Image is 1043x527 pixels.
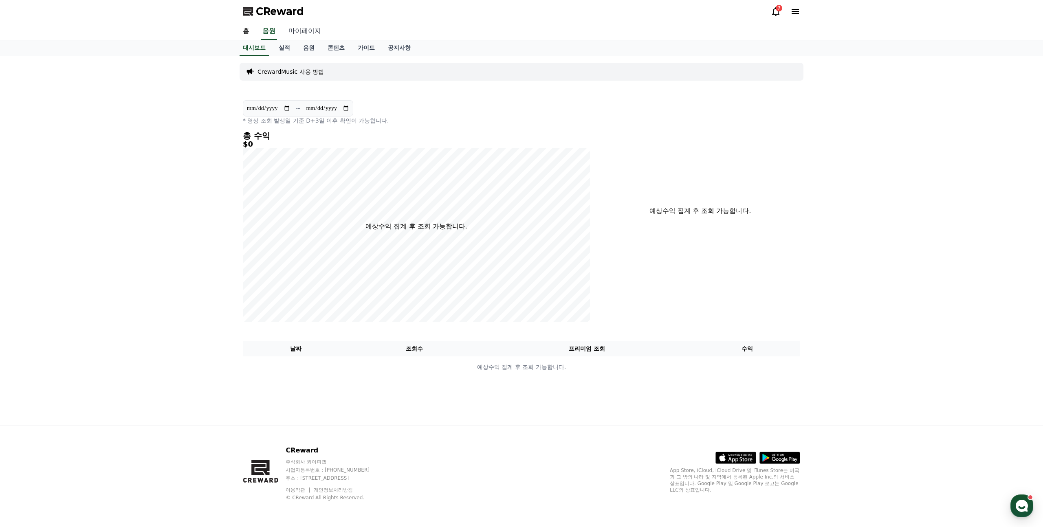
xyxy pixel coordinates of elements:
a: 설정 [105,258,156,279]
a: 실적 [272,40,297,56]
a: 대화 [54,258,105,279]
p: 주식회사 와이피랩 [286,459,385,465]
th: 프리미엄 조회 [480,341,694,356]
p: 예상수익 집계 후 조회 가능합니다. [620,206,781,216]
th: 조회수 [349,341,480,356]
a: 개인정보처리방침 [314,487,353,493]
span: 홈 [26,270,31,277]
span: 설정 [126,270,136,277]
h4: 총 수익 [243,131,590,140]
div: 7 [776,5,782,11]
a: 7 [771,7,781,16]
a: 마이페이지 [282,23,328,40]
a: CrewardMusic 사용 방법 [257,68,324,76]
th: 날짜 [243,341,349,356]
p: 예상수익 집계 후 조회 가능합니다. [243,363,800,371]
p: 예상수익 집계 후 조회 가능합니다. [365,222,467,231]
a: 이용약관 [286,487,311,493]
a: 홈 [236,23,256,40]
th: 수익 [694,341,800,356]
p: CReward [286,446,385,455]
p: ~ [295,103,301,113]
a: CReward [243,5,304,18]
a: 공지사항 [381,40,417,56]
a: 콘텐츠 [321,40,351,56]
a: 음원 [261,23,277,40]
a: 대시보드 [240,40,269,56]
p: * 영상 조회 발생일 기준 D+3일 이후 확인이 가능합니다. [243,116,590,125]
p: 주소 : [STREET_ADDRESS] [286,475,385,481]
p: 사업자등록번호 : [PHONE_NUMBER] [286,467,385,473]
p: App Store, iCloud, iCloud Drive 및 iTunes Store는 미국과 그 밖의 나라 및 지역에서 등록된 Apple Inc.의 서비스 상표입니다. Goo... [670,467,800,493]
a: 가이드 [351,40,381,56]
a: 홈 [2,258,54,279]
h5: $0 [243,140,590,148]
a: 음원 [297,40,321,56]
span: CReward [256,5,304,18]
p: © CReward All Rights Reserved. [286,494,385,501]
span: 대화 [75,271,84,277]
